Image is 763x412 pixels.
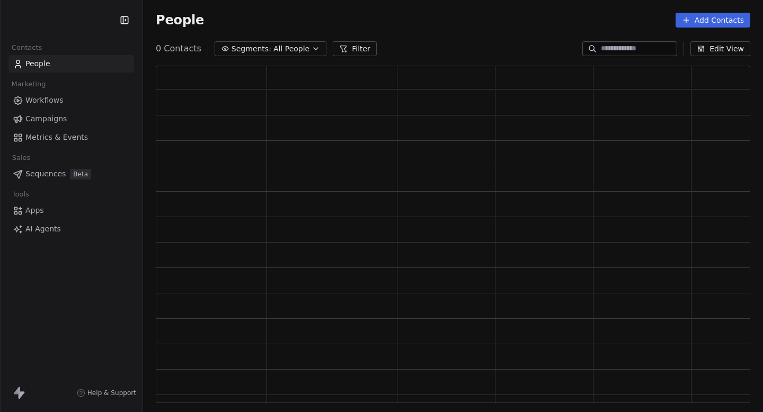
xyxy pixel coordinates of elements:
button: Add Contacts [676,13,750,28]
span: 0 Contacts [156,42,201,55]
button: Edit View [690,41,750,56]
a: Help & Support [77,389,136,397]
span: Metrics & Events [25,132,88,143]
a: AI Agents [8,220,134,238]
span: Segments: [232,43,271,55]
span: People [156,12,204,28]
span: Apps [25,205,44,216]
button: Filter [333,41,377,56]
a: People [8,55,134,73]
span: Workflows [25,95,64,106]
span: Contacts [7,40,47,56]
span: People [25,58,50,69]
span: Beta [70,169,91,180]
span: Marketing [7,76,50,92]
a: Workflows [8,92,134,109]
span: All People [273,43,309,55]
span: Sequences [25,168,66,180]
span: Tools [7,186,33,202]
span: Help & Support [87,389,136,397]
span: Campaigns [25,113,67,124]
a: Apps [8,202,134,219]
span: AI Agents [25,223,61,235]
span: Sales [7,150,35,166]
a: Metrics & Events [8,129,134,146]
a: SequencesBeta [8,165,134,183]
a: Campaigns [8,110,134,128]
